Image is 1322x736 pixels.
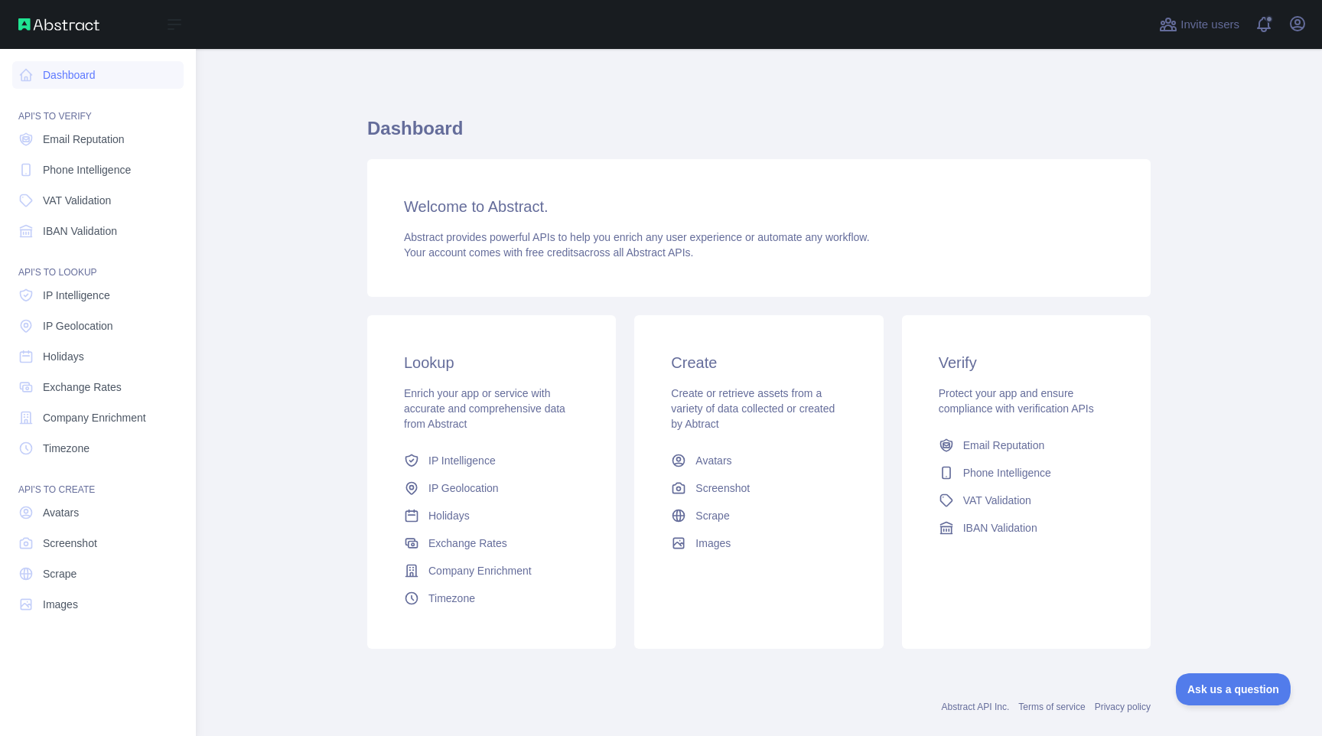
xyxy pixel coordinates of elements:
iframe: Toggle Customer Support [1176,673,1291,705]
a: IP Geolocation [12,312,184,340]
a: Email Reputation [12,125,184,153]
a: Images [665,529,852,557]
span: IP Geolocation [428,480,499,496]
span: IBAN Validation [43,223,117,239]
span: Avatars [695,453,731,468]
span: IP Intelligence [43,288,110,303]
span: free credits [526,246,578,259]
span: Company Enrichment [43,410,146,425]
a: Timezone [12,435,184,462]
span: Phone Intelligence [43,162,131,177]
a: Abstract API Inc. [942,702,1010,712]
span: VAT Validation [963,493,1031,508]
span: IP Geolocation [43,318,113,334]
a: Phone Intelligence [12,156,184,184]
a: IP Geolocation [398,474,585,502]
span: Screenshot [695,480,750,496]
a: Scrape [665,502,852,529]
a: Company Enrichment [398,557,585,585]
a: Privacy policy [1095,702,1151,712]
a: Scrape [12,560,184,588]
span: Abstract provides powerful APIs to help you enrich any user experience or automate any workflow. [404,231,870,243]
h3: Welcome to Abstract. [404,196,1114,217]
h3: Lookup [404,352,579,373]
a: Exchange Rates [12,373,184,401]
span: Email Reputation [43,132,125,147]
span: Company Enrichment [428,563,532,578]
span: Exchange Rates [428,536,507,551]
a: Screenshot [665,474,852,502]
a: Company Enrichment [12,404,184,432]
span: Your account comes with across all Abstract APIs. [404,246,693,259]
button: Invite users [1156,12,1242,37]
span: Create or retrieve assets from a variety of data collected or created by Abtract [671,387,835,430]
span: Phone Intelligence [963,465,1051,480]
a: Screenshot [12,529,184,557]
a: Timezone [398,585,585,612]
a: VAT Validation [933,487,1120,514]
a: IBAN Validation [12,217,184,245]
span: IP Intelligence [428,453,496,468]
span: Protect your app and ensure compliance with verification APIs [939,387,1094,415]
div: API'S TO VERIFY [12,92,184,122]
span: Timezone [43,441,90,456]
span: Scrape [43,566,77,581]
a: Terms of service [1018,702,1085,712]
span: Avatars [43,505,79,520]
span: Holidays [43,349,84,364]
a: IBAN Validation [933,514,1120,542]
a: IP Intelligence [12,282,184,309]
span: VAT Validation [43,193,111,208]
h1: Dashboard [367,116,1151,153]
div: API'S TO LOOKUP [12,248,184,278]
a: Images [12,591,184,618]
a: Dashboard [12,61,184,89]
span: Screenshot [43,536,97,551]
h3: Create [671,352,846,373]
a: Avatars [665,447,852,474]
a: Exchange Rates [398,529,585,557]
span: Exchange Rates [43,379,122,395]
a: Avatars [12,499,184,526]
img: Abstract API [18,18,99,31]
span: Images [695,536,731,551]
span: Invite users [1180,16,1239,34]
span: IBAN Validation [963,520,1037,536]
div: API'S TO CREATE [12,465,184,496]
span: Timezone [428,591,475,606]
span: Email Reputation [963,438,1045,453]
h3: Verify [939,352,1114,373]
a: VAT Validation [12,187,184,214]
span: Enrich your app or service with accurate and comprehensive data from Abstract [404,387,565,430]
a: Email Reputation [933,432,1120,459]
span: Holidays [428,508,470,523]
a: Phone Intelligence [933,459,1120,487]
span: Scrape [695,508,729,523]
a: Holidays [398,502,585,529]
a: IP Intelligence [398,447,585,474]
a: Holidays [12,343,184,370]
span: Images [43,597,78,612]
